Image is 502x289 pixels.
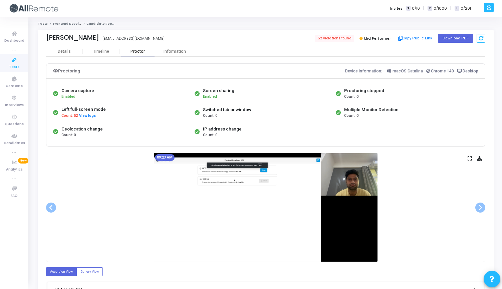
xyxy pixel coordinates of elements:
[412,6,420,11] span: 0/10
[46,267,77,276] label: Accordion View
[5,102,24,108] span: Interviews
[396,33,435,43] button: Copy Public Link
[154,153,378,262] img: screenshot-1760068413517.jpeg
[76,267,103,276] label: Gallery View
[18,158,28,164] span: New
[461,6,471,11] span: 0/201
[423,5,424,12] span: |
[344,94,358,100] span: Count: 0
[390,6,404,11] label: Invites:
[38,22,48,26] a: Tests
[393,69,423,73] span: macOS Catalina
[428,6,432,11] span: C
[344,113,358,119] span: Count: 0
[6,167,23,173] span: Analytics
[455,6,459,11] span: I
[203,113,217,119] span: Count: 0
[61,87,94,94] div: Camera capture
[58,49,71,54] div: Details
[86,22,117,26] span: Candidate Report
[61,132,76,138] span: Count: 0
[93,49,109,54] div: Timeline
[119,49,156,54] div: Proctor
[11,193,18,199] span: FAQ
[203,94,217,99] span: Enabled
[61,106,106,113] div: Left full-screen mode
[463,69,478,73] span: Desktop
[6,83,23,89] span: Contests
[203,132,217,138] span: Count: 0
[5,121,24,127] span: Questions
[156,49,193,54] div: Information
[434,6,447,11] span: 0/1000
[364,36,391,41] span: Mid Performer
[431,69,454,73] span: Chrome 140
[4,140,25,146] span: Candidates
[102,36,165,41] div: [EMAIL_ADDRESS][DOMAIN_NAME]
[38,22,494,26] nav: breadcrumb
[46,34,99,41] div: [PERSON_NAME]
[406,6,411,11] span: T
[344,87,384,94] div: Proctoring stopped
[53,22,94,26] a: Frontend Developer (L5)
[8,2,58,15] img: logo
[9,64,19,70] span: Tests
[61,94,75,99] span: Enabled
[53,67,80,75] div: Proctoring
[61,126,103,132] div: Geolocation change
[4,38,24,44] span: Dashboard
[203,87,234,94] div: Screen sharing
[344,106,399,113] div: Multiple Monitor Detection
[315,35,354,42] span: 52 violations found
[203,126,242,132] div: IP address change
[450,5,451,12] span: |
[61,113,78,119] span: Count: 52
[79,113,96,119] button: View logs
[155,154,175,161] mat-chip: 09:23 AM
[345,67,479,75] div: Device Information:-
[438,34,473,43] button: Download PDF
[203,106,251,113] div: Switched tab or window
